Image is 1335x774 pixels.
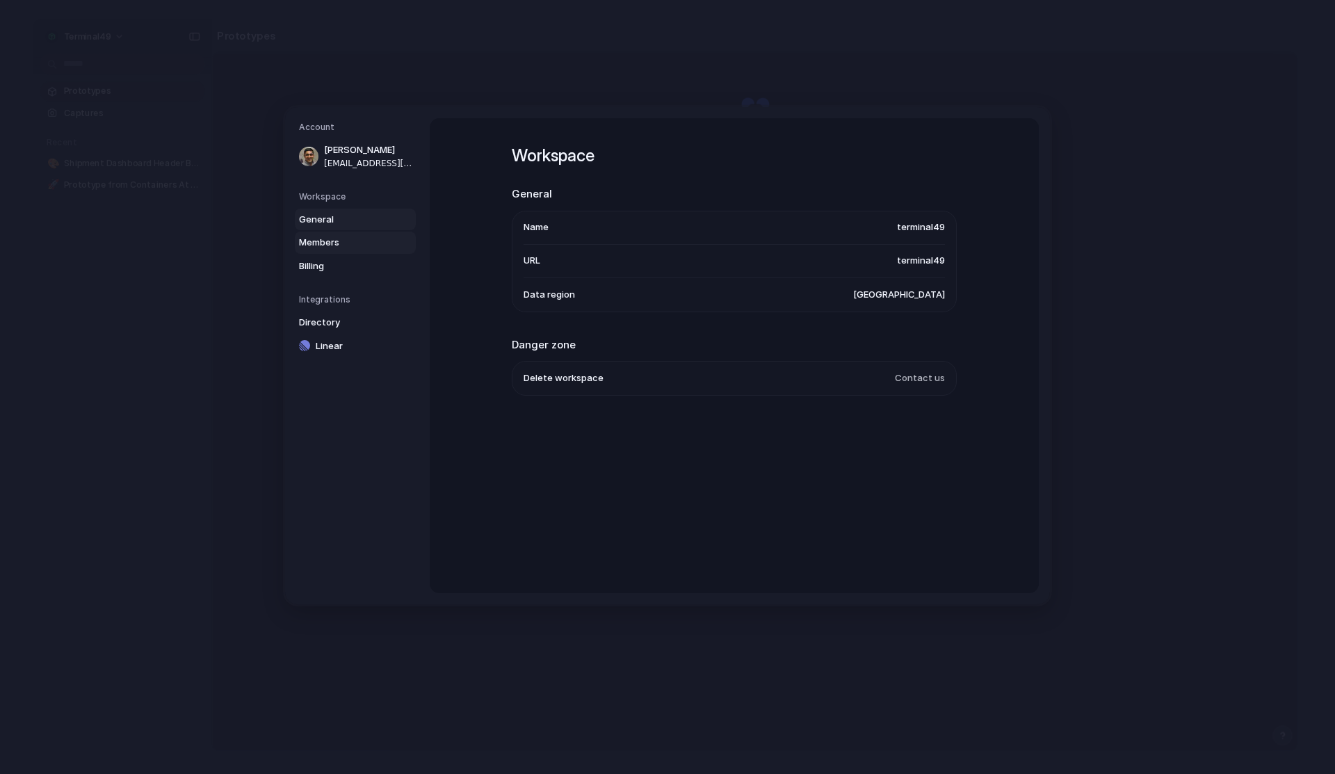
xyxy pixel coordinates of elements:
h2: General [512,186,957,202]
h5: Integrations [299,293,416,306]
span: terminal49 [897,255,945,268]
a: Billing [295,255,416,277]
a: General [295,209,416,231]
span: Directory [299,316,388,330]
span: Contact us [895,372,945,386]
h5: Workspace [299,191,416,203]
a: Directory [295,312,416,334]
span: General [299,213,388,227]
a: [PERSON_NAME][EMAIL_ADDRESS][DOMAIN_NAME] [295,139,416,174]
h1: Workspace [512,143,957,168]
a: Members [295,232,416,254]
span: Data region [524,288,575,302]
span: [GEOGRAPHIC_DATA] [853,288,945,302]
span: Name [524,221,549,235]
span: URL [524,255,540,268]
a: Linear [295,335,416,357]
span: Members [299,236,388,250]
h2: Danger zone [512,337,957,353]
span: [PERSON_NAME] [324,143,413,157]
span: [EMAIL_ADDRESS][DOMAIN_NAME] [324,157,413,170]
span: Linear [316,339,405,353]
span: Delete workspace [524,372,604,386]
span: Billing [299,259,388,273]
span: terminal49 [897,221,945,235]
h5: Account [299,121,416,134]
